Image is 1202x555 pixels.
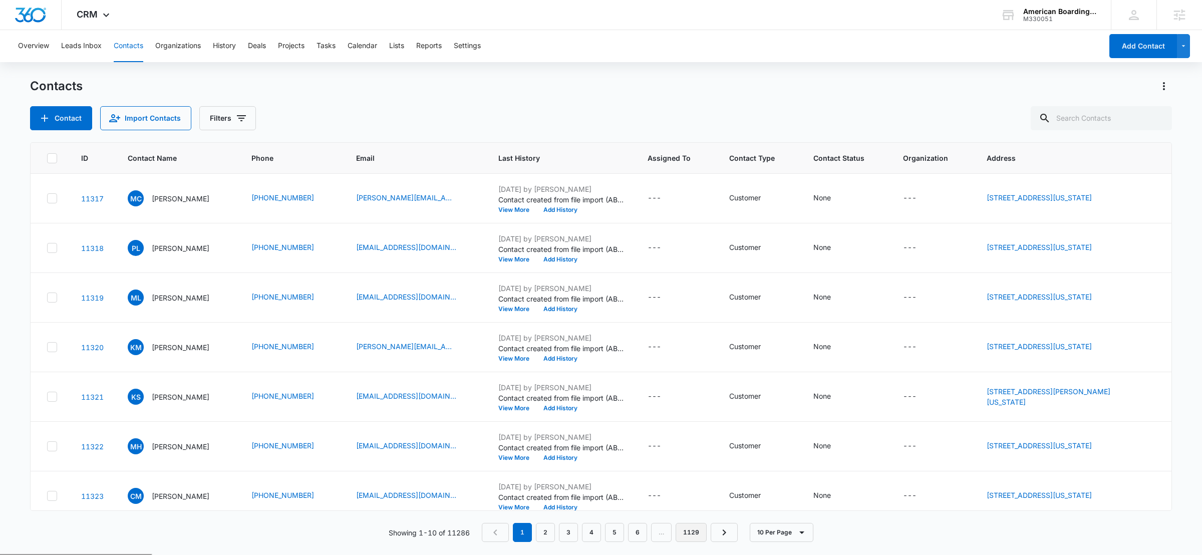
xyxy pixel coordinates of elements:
[987,387,1110,406] a: [STREET_ADDRESS][PERSON_NAME][US_STATE]
[278,30,305,62] button: Projects
[813,490,849,502] div: Contact Status - None - Select to Edit Field
[903,153,948,163] span: Organization
[251,292,332,304] div: Phone - (612) 799-9333 - Select to Edit Field
[152,193,209,204] p: [PERSON_NAME]
[498,382,624,393] p: [DATE] by [PERSON_NAME]
[729,490,779,502] div: Contact Type - Customer - Select to Edit Field
[81,153,89,163] span: ID
[648,440,661,452] div: ---
[711,523,738,542] a: Next Page
[28,16,49,24] div: v 4.0.24
[128,339,227,355] div: Contact Name - Karthik Mani - Select to Edit Field
[605,523,624,542] a: Page 5
[251,192,332,204] div: Phone - (612) 850-8438 - Select to Edit Field
[251,391,314,401] a: [PHONE_NUMBER]
[389,527,470,538] p: Showing 1-10 of 11286
[813,391,849,403] div: Contact Status - None - Select to Edit Field
[648,490,661,502] div: ---
[536,256,584,262] button: Add History
[356,490,474,502] div: Email - carolemax@hotmail.com - Select to Edit Field
[987,292,1110,304] div: Address - 10832 Zenith Ave S, Bloomington, Minnesota, 55431 - Select to Edit Field
[128,290,144,306] span: ML
[903,440,917,452] div: ---
[356,292,456,302] a: [EMAIL_ADDRESS][DOMAIN_NAME]
[251,341,314,352] a: [PHONE_NUMBER]
[356,440,474,452] div: Email - hinesmilton@gmail.com - Select to Edit Field
[356,242,474,254] div: Email - 1906paml@gmail.com - Select to Edit Field
[729,440,779,452] div: Contact Type - Customer - Select to Edit Field
[729,292,779,304] div: Contact Type - Customer - Select to Edit Field
[356,153,460,163] span: Email
[498,194,624,205] p: Contact created from file import (ABK Customer List [DATE] (2).csv): --
[356,341,456,352] a: [PERSON_NAME][EMAIL_ADDRESS][DOMAIN_NAME]
[903,490,917,502] div: ---
[111,59,169,66] div: Keywords by Traffic
[987,243,1092,251] a: [STREET_ADDRESS][US_STATE]
[251,391,332,403] div: Phone - (805) 901-4042 - Select to Edit Field
[30,79,83,94] h1: Contacts
[128,240,227,256] div: Contact Name - Pam Lienemann - Select to Edit Field
[903,341,935,353] div: Organization - - Select to Edit Field
[750,523,813,542] button: 10 Per Page
[251,341,332,353] div: Phone - (952) 594-9874 - Select to Edit Field
[536,405,584,411] button: Add History
[813,341,831,352] div: None
[77,9,98,20] span: CRM
[813,153,864,163] span: Contact Status
[498,405,536,411] button: View More
[648,192,661,204] div: ---
[152,491,209,501] p: [PERSON_NAME]
[729,242,779,254] div: Contact Type - Customer - Select to Edit Field
[81,343,104,352] a: Navigate to contact details page for Karthik Mani
[498,233,624,244] p: [DATE] by [PERSON_NAME]
[356,192,474,204] div: Email - mike_mimi@msn.com - Select to Edit Field
[498,393,624,403] p: Contact created from file import (ABK Customer List [DATE] (2).csv): --
[100,106,191,130] button: Import Contacts
[648,242,679,254] div: Assigned To - - Select to Edit Field
[199,106,256,130] button: Filters
[987,441,1092,450] a: [STREET_ADDRESS][US_STATE]
[559,523,578,542] a: Page 3
[498,343,624,354] p: Contact created from file import (ABK Customer List [DATE] (2).csv): --
[987,193,1092,202] a: [STREET_ADDRESS][US_STATE]
[536,207,584,213] button: Add History
[498,333,624,343] p: [DATE] by [PERSON_NAME]
[903,391,935,403] div: Organization - - Select to Edit Field
[498,481,624,492] p: [DATE] by [PERSON_NAME]
[81,244,104,252] a: Navigate to contact details page for Pam Lienemann
[903,292,917,304] div: ---
[813,490,831,500] div: None
[356,440,456,451] a: [EMAIL_ADDRESS][DOMAIN_NAME]
[903,391,917,403] div: ---
[813,341,849,353] div: Contact Status - None - Select to Edit Field
[213,30,236,62] button: History
[813,292,831,302] div: None
[903,192,917,204] div: ---
[498,283,624,294] p: [DATE] by [PERSON_NAME]
[128,339,144,355] span: KM
[813,440,849,452] div: Contact Status - None - Select to Edit Field
[987,386,1155,407] div: Address - 201 Stevens Ct, Burnsville, Minnesota, 55306 - Select to Edit Field
[356,242,456,252] a: [EMAIL_ADDRESS][DOMAIN_NAME]
[251,490,332,502] div: Phone - (952) 215-5079 - Select to Edit Field
[482,523,738,542] nav: Pagination
[513,523,532,542] em: 1
[81,294,104,302] a: Navigate to contact details page for Mary Lienemann
[356,292,474,304] div: Email - marylienemann@gmail.com - Select to Edit Field
[648,292,679,304] div: Assigned To - - Select to Edit Field
[648,440,679,452] div: Assigned To - - Select to Edit Field
[498,294,624,304] p: Contact created from file import (ABK Customer List [DATE] (2).csv): --
[454,30,481,62] button: Settings
[903,192,935,204] div: Organization - - Select to Edit Field
[903,341,917,353] div: ---
[81,194,104,203] a: Navigate to contact details page for Mimi Cho-Rohlfsen
[536,356,584,362] button: Add History
[128,389,227,405] div: Contact Name - Kristin Steady - Select to Edit Field
[729,153,775,163] span: Contact Type
[100,58,108,66] img: tab_keywords_by_traffic_grey.svg
[729,440,761,451] div: Customer
[987,342,1092,351] a: [STREET_ADDRESS][US_STATE]
[987,490,1110,502] div: Address - 7425 165th St W, Rosemount, Minnesota, 55068 - Select to Edit Field
[648,242,661,254] div: ---
[1031,106,1172,130] input: Search Contacts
